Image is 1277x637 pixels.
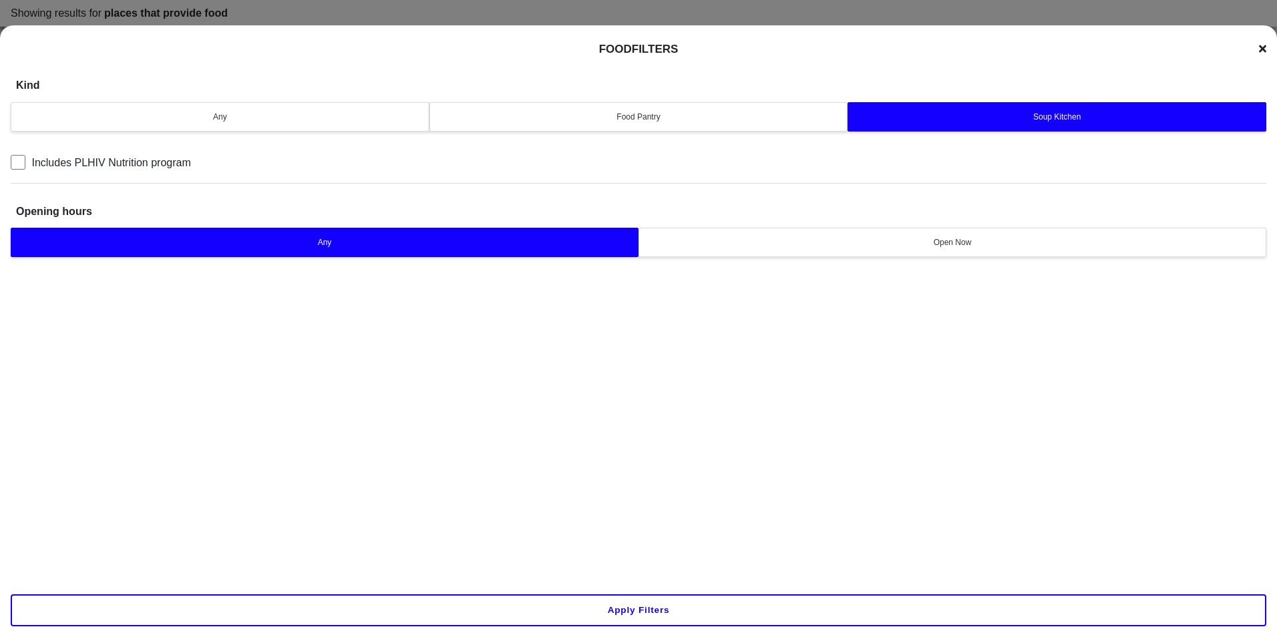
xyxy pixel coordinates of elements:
div: Food Pantry [438,111,840,123]
span: Includes PLHIV Nutrition program [31,156,190,168]
button: Open Now [638,228,1266,257]
h1: Kind [16,57,40,99]
button: Soup Kitchen [848,102,1266,132]
div: Soup Kitchen [856,111,1258,123]
button: Any [11,102,429,132]
div: Open Now [647,236,1258,248]
button: Food Pantry [429,102,848,132]
div: Any [19,236,630,248]
div: Any [19,111,421,123]
h1: Food Filters [599,43,679,55]
input: Includes PLHIV Nutrition program [11,155,25,170]
h1: Opening hours [16,184,92,225]
button: Any [11,228,638,257]
button: Apply filters [11,594,1266,626]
